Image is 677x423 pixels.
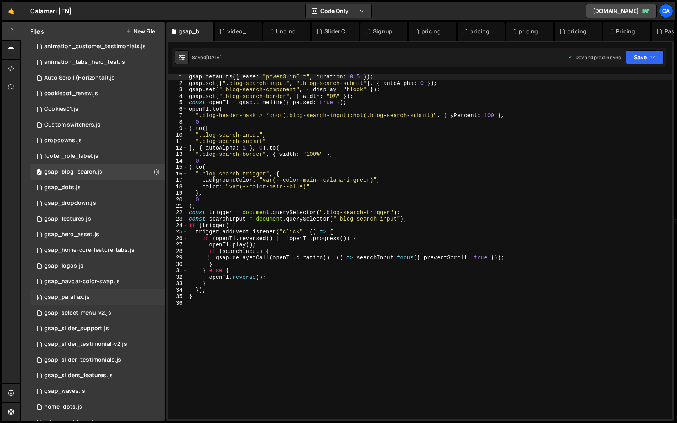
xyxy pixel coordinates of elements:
[168,268,188,274] div: 31
[626,50,664,64] button: Save
[168,274,188,281] div: 32
[168,125,188,132] div: 9
[30,274,165,289] div: 2818/14186.js
[30,180,165,195] div: 2818/20407.js
[44,309,111,316] div: gsap_select-menu-v2.js
[30,70,165,86] div: 2818/6726.js
[168,164,188,171] div: 15
[30,242,165,258] div: 2818/20132.js
[30,227,165,242] div: 2818/15677.js
[37,170,42,176] span: 2
[659,4,673,18] a: Ca
[168,210,188,216] div: 22
[306,4,371,18] button: Code Only
[44,59,125,66] div: animation_tabs_hero_test.js
[168,132,188,139] div: 10
[44,106,78,113] div: Cookies01.js
[30,211,165,227] div: 2818/14191.js
[44,388,85,395] div: gsap_waves.js
[168,242,188,248] div: 27
[44,121,100,128] div: Custom switchers.js
[168,229,188,235] div: 25
[168,197,188,203] div: 20
[44,153,98,160] div: footer_role_label.js
[168,138,188,145] div: 11
[168,87,188,93] div: 3
[168,151,188,158] div: 13
[168,216,188,222] div: 23
[168,145,188,152] div: 12
[44,200,96,207] div: gsap_dropdown.js
[168,80,188,87] div: 2
[44,341,127,348] div: gsap_slider_testimonial-v2.js
[44,74,115,81] div: Auto Scroll (Horizontal).js
[168,293,188,300] div: 35
[30,164,165,180] div: 2818/46998.js
[206,54,222,61] div: [DATE]
[30,148,165,164] div: 2818/29474.js
[30,195,165,211] div: 2818/15649.js
[30,289,165,305] div: 2818/14189.js
[168,287,188,294] div: 34
[168,261,188,268] div: 30
[168,119,188,126] div: 8
[168,93,188,100] div: 4
[30,321,165,336] div: 2818/15667.js
[567,27,592,35] div: pricing_drawer_mobile.js
[168,248,188,255] div: 28
[44,262,83,269] div: gsap_logos.js
[168,235,188,242] div: 26
[126,28,155,34] button: New File
[2,2,21,20] a: 🤙
[44,403,82,410] div: home_dots.js
[568,54,621,61] div: Dev and prod in sync
[44,356,121,363] div: gsap_slider_testimonials.js
[168,177,188,184] div: 17
[586,4,657,18] a: [DOMAIN_NAME]
[192,54,222,61] div: Saved
[44,247,134,254] div: gsap_home-core-feature-tabs.js
[44,215,91,222] div: gsap_features.js
[44,90,98,97] div: cookiebot_renew.js
[30,6,72,16] div: Calamari [EN]
[179,27,204,35] div: gsap_blog_search.js
[168,300,188,307] div: 36
[30,101,165,117] div: 2818/11555.js
[168,171,188,177] div: 16
[44,184,81,191] div: gsap_dots.js
[470,27,495,35] div: pricing_selectors.js
[168,74,188,80] div: 1
[30,383,165,399] div: 2818/13763.js
[30,133,165,148] div: 2818/4789.js
[373,27,398,35] div: Signup form.js
[37,295,42,301] span: 11
[30,54,165,70] div: 2818/20966.js
[168,106,188,113] div: 6
[30,305,165,321] div: 2818/13764.js
[30,86,165,101] div: 2818/18525.js
[168,203,188,210] div: 21
[168,184,188,190] div: 18
[44,325,109,332] div: gsap_slider_support.js
[168,158,188,164] div: 14
[44,278,120,285] div: gsap_navbar-color-swap.js
[276,27,301,35] div: Unbind touch from sliders.js
[44,231,99,238] div: gsap_hero_asset.js
[30,27,44,36] h2: Files
[324,27,349,35] div: Slider Customers.js
[44,294,90,301] div: gsap_parallax.js
[44,43,146,50] div: animation_customer_testimonials.js
[44,137,82,144] div: dropdowns.js
[616,27,641,35] div: Pricing plan feature tab selection.js
[30,368,165,383] div: 2818/16378.js
[30,336,165,352] div: 2818/20133.js
[227,27,252,35] div: video_customers.js
[168,99,188,106] div: 5
[44,372,113,379] div: gsap_sliders_features.js
[30,39,165,54] div: 2818/18172.js
[168,255,188,261] div: 29
[168,112,188,119] div: 7
[30,258,165,274] div: 2818/14220.js
[422,27,447,35] div: pricing_show_features.js
[168,190,188,197] div: 19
